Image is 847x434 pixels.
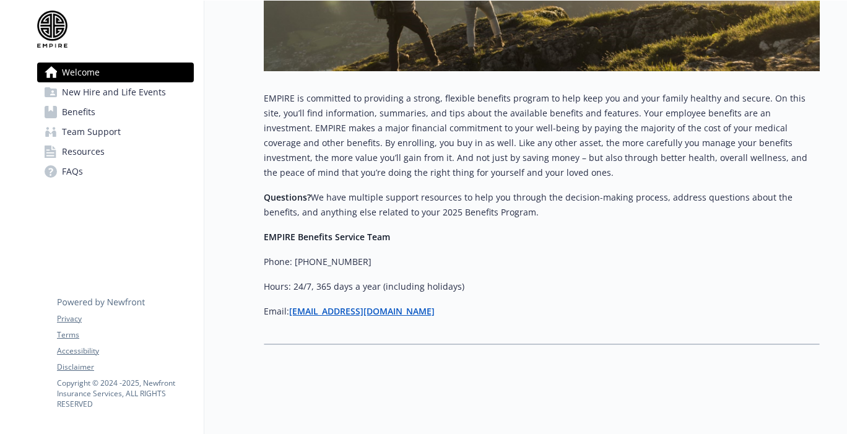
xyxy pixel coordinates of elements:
p: Copyright © 2024 - 2025 , Newfront Insurance Services, ALL RIGHTS RESERVED [57,378,193,409]
p: We have multiple support resources to help you through the decision-making process, address quest... [264,190,820,220]
a: Welcome [37,63,194,82]
p: Hours: 24/7, 365 days a year (including holidays)​ [264,279,820,294]
p: Email: [264,304,820,319]
a: [EMAIL_ADDRESS][DOMAIN_NAME] [289,305,435,317]
a: Accessibility [57,345,193,357]
a: Resources [37,142,194,162]
span: FAQs [62,162,83,181]
a: Team Support [37,122,194,142]
strong: Questions? [264,191,311,203]
a: Terms [57,329,193,341]
a: Benefits [37,102,194,122]
span: Team Support [62,122,121,142]
span: New Hire and Life Events [62,82,166,102]
span: Welcome [62,63,100,82]
a: New Hire and Life Events [37,82,194,102]
span: Resources [62,142,105,162]
p: Phone: [PHONE_NUMBER] [264,254,820,269]
a: FAQs [37,162,194,181]
p: EMPIRE is committed to providing a strong, flexible benefits program to help keep you and your fa... [264,91,820,180]
span: Benefits [62,102,95,122]
a: Disclaimer [57,362,193,373]
strong: EMPIRE Benefits Service Team [264,231,390,243]
a: Privacy [57,313,193,324]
